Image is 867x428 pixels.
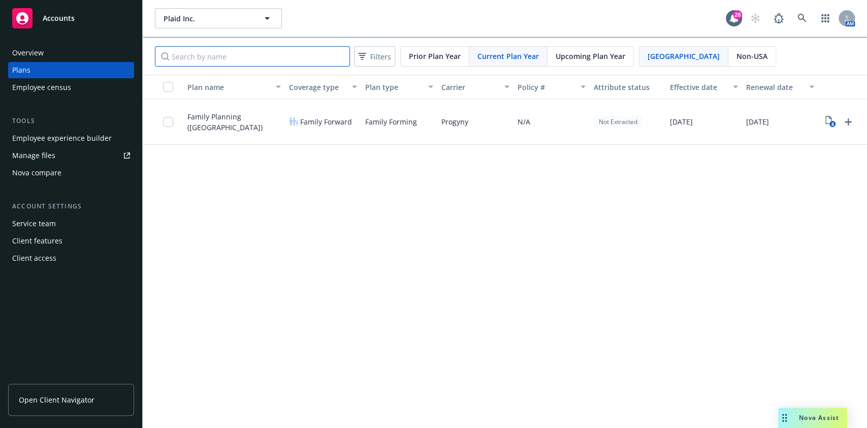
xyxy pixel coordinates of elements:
button: Filters [354,46,395,67]
a: Switch app [815,8,836,28]
input: Search by name [155,46,350,67]
div: Attribute status [594,82,662,93]
a: Search [792,8,812,28]
div: Overview [12,45,44,61]
span: Upcoming Plan Year [556,51,625,62]
span: N/A [518,116,530,127]
div: Drag to move [778,408,791,428]
a: Plans [8,62,134,78]
a: Upload Plan Documents [840,114,856,130]
span: Current Plan Year [477,51,539,62]
span: [GEOGRAPHIC_DATA] [648,51,720,62]
button: Plan name [183,75,285,99]
div: Tools [8,116,134,126]
span: Open Client Navigator [19,394,94,405]
button: Renewal date [742,75,818,99]
a: Employee census [8,79,134,96]
button: Attribute status [590,75,666,99]
a: Nova compare [8,165,134,181]
div: Policy # [518,82,574,93]
input: Select all [163,82,173,92]
span: Prior Plan Year [409,51,461,62]
span: Filters [356,49,393,64]
button: Carrier [437,75,513,99]
button: Nova Assist [778,408,847,428]
a: Manage files [8,147,134,164]
a: Client features [8,233,134,249]
div: Coverage type [289,82,346,93]
div: Nova compare [12,165,61,181]
div: Account settings [8,201,134,211]
span: Nova Assist [799,413,839,422]
div: Client features [12,233,62,249]
span: Filters [370,51,391,62]
span: Accounts [43,14,75,22]
div: Plan type [365,82,422,93]
button: Plaid Inc. [155,8,282,28]
div: 28 [733,10,742,19]
div: Not Extracted [594,115,643,128]
span: [DATE] [746,116,769,127]
span: Plaid Inc. [164,13,251,24]
span: Family Forming [365,116,417,127]
div: Renewal date [746,82,803,93]
a: Report a Bug [768,8,789,28]
a: Start snowing [745,8,765,28]
div: Manage files [12,147,55,164]
div: Plans [12,62,30,78]
a: Service team [8,216,134,232]
span: Family Forward [300,116,352,127]
a: Client access [8,250,134,266]
text: 8 [831,121,833,128]
div: Effective date [670,82,727,93]
button: Policy # [513,75,590,99]
a: Overview [8,45,134,61]
button: Plan type [361,75,437,99]
div: Employee census [12,79,71,96]
a: Employee experience builder [8,130,134,146]
div: Client access [12,250,56,266]
span: Progyny [441,116,468,127]
span: [DATE] [670,116,693,127]
span: Family Planning ([GEOGRAPHIC_DATA]) [187,111,281,133]
button: Effective date [666,75,742,99]
a: Accounts [8,4,134,33]
div: Employee experience builder [12,130,112,146]
div: Plan name [187,82,270,93]
div: Service team [12,216,56,232]
a: View Plan Documents [822,114,839,130]
div: Carrier [441,82,498,93]
span: Non-USA [736,51,767,62]
button: Coverage type [285,75,361,99]
input: Toggle Row Selected [163,117,173,127]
